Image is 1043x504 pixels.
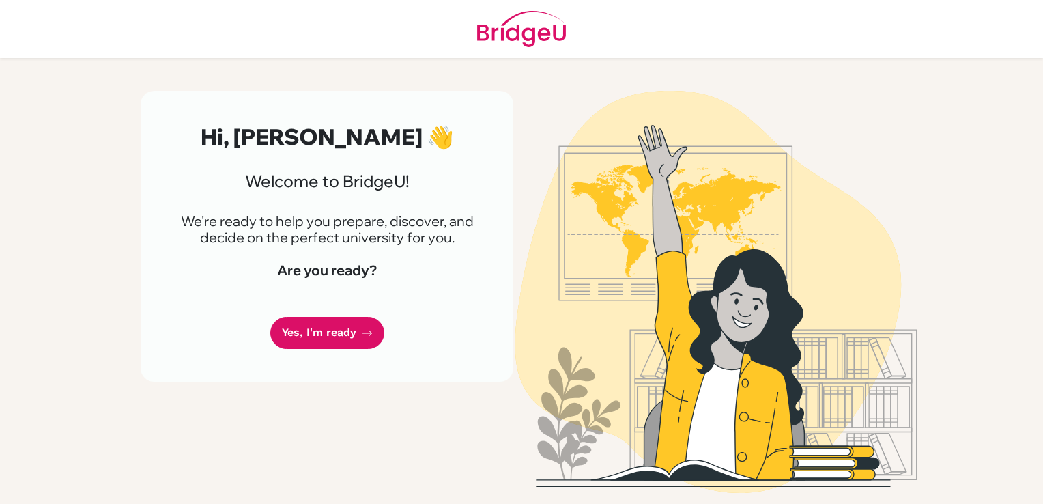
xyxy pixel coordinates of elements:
[173,171,481,191] h3: Welcome to BridgeU!
[173,124,481,150] h2: Hi, [PERSON_NAME] 👋
[173,262,481,279] h4: Are you ready?
[173,213,481,246] p: We're ready to help you prepare, discover, and decide on the perfect university for you.
[270,317,384,349] a: Yes, I'm ready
